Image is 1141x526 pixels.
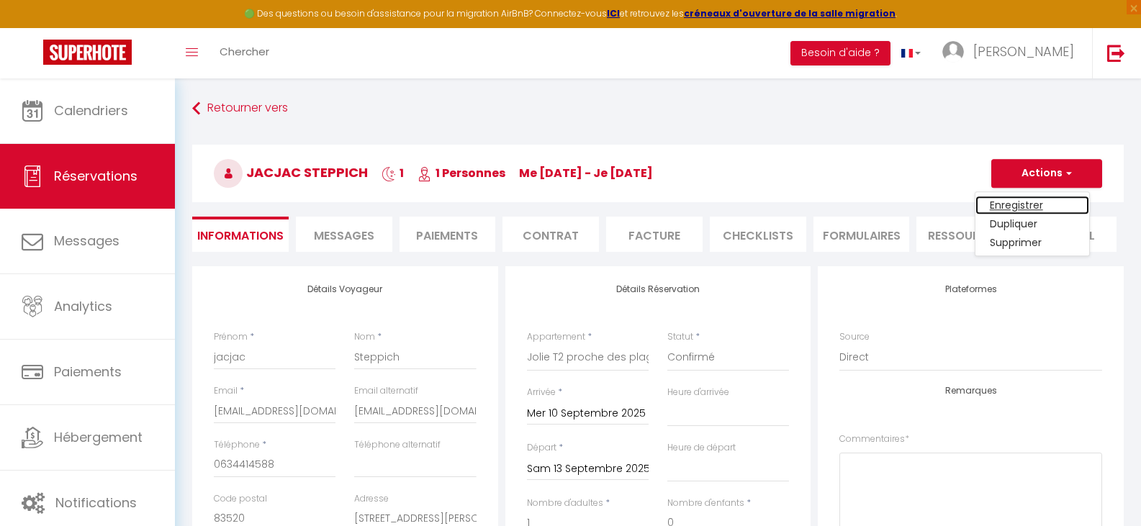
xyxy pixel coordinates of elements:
[942,41,964,63] img: ...
[354,384,418,398] label: Email alternatif
[418,165,505,181] span: 1 Personnes
[214,384,238,398] label: Email
[710,217,806,252] li: CHECKLISTS
[973,42,1074,60] span: [PERSON_NAME]
[527,386,556,399] label: Arrivée
[400,217,496,252] li: Paiements
[790,41,890,65] button: Besoin d'aide ?
[54,232,119,250] span: Messages
[839,432,909,446] label: Commentaires
[382,165,404,181] span: 1
[527,441,556,455] label: Départ
[354,438,441,452] label: Téléphone alternatif
[839,330,870,344] label: Source
[354,330,375,344] label: Nom
[975,196,1089,214] a: Enregistrer
[932,28,1092,78] a: ... [PERSON_NAME]
[214,330,248,344] label: Prénom
[502,217,599,252] li: Contrat
[354,492,389,506] label: Adresse
[606,217,703,252] li: Facture
[916,217,1013,252] li: Ressources
[192,96,1124,122] a: Retourner vers
[667,386,729,399] label: Heure d'arrivée
[214,438,260,452] label: Téléphone
[667,496,744,510] label: Nombre d'enfants
[527,330,585,344] label: Appartement
[209,28,280,78] a: Chercher
[43,40,132,65] img: Super Booking
[527,496,603,510] label: Nombre d'adultes
[839,386,1102,396] h4: Remarques
[667,441,736,455] label: Heure de départ
[975,233,1089,252] a: Supprimer
[192,217,289,252] li: Informations
[214,284,477,294] h4: Détails Voyageur
[220,44,269,59] span: Chercher
[1107,44,1125,62] img: logout
[519,165,653,181] span: me [DATE] - je [DATE]
[54,101,128,119] span: Calendriers
[314,227,374,244] span: Messages
[607,7,620,19] a: ICI
[991,159,1102,188] button: Actions
[839,284,1102,294] h4: Plateformes
[214,163,368,181] span: jacjac Steppich
[54,428,143,446] span: Hébergement
[667,330,693,344] label: Statut
[54,297,112,315] span: Analytics
[214,492,267,506] label: Code postal
[975,214,1089,233] a: Dupliquer
[55,494,137,512] span: Notifications
[54,167,137,185] span: Réservations
[527,284,790,294] h4: Détails Réservation
[684,7,896,19] a: créneaux d'ouverture de la salle migration
[12,6,55,49] button: Ouvrir le widget de chat LiveChat
[813,217,910,252] li: FORMULAIRES
[54,363,122,381] span: Paiements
